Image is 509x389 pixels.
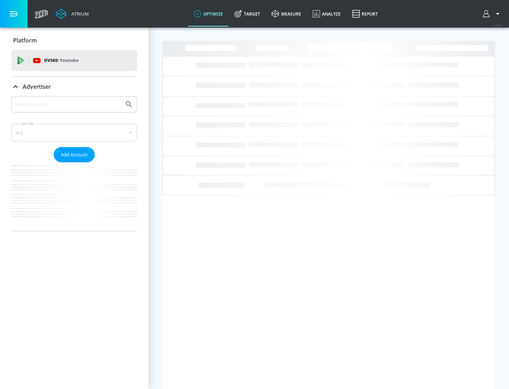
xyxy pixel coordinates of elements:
a: optimize [188,1,229,27]
a: Target [229,1,266,27]
div: Platform [11,30,137,50]
div: Atrium [69,11,89,17]
div: A-Z [11,124,137,141]
span: Add Account [61,151,88,159]
span: v 4.19.0 [492,23,502,27]
nav: list of Advertiser [11,162,137,231]
div: Advertiser [11,96,137,231]
button: Add Account [54,147,95,162]
p: Advertiser [23,83,51,91]
label: Sort By [20,121,35,126]
p: DV360: [44,57,78,64]
a: Analyze [307,1,346,27]
a: Atrium [56,8,89,19]
input: Search by name [14,100,121,109]
p: Youtube [60,57,78,64]
p: Platform [13,36,37,44]
div: Advertiser [11,77,137,97]
a: measure [266,1,307,27]
a: Report [346,1,384,27]
div: DV360: Youtube [11,50,137,71]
